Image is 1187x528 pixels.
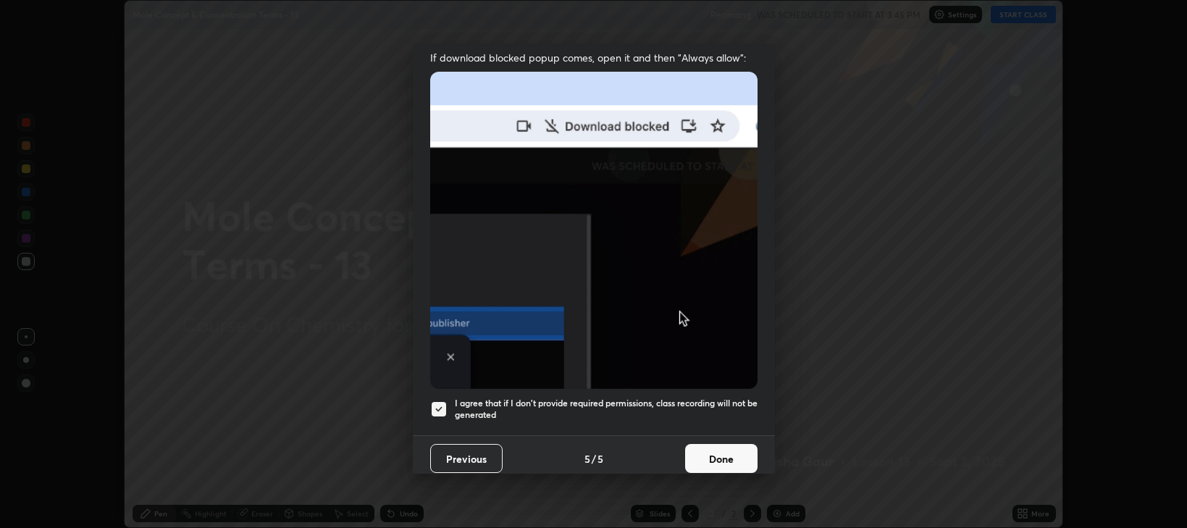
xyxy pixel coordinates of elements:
[430,72,758,388] img: downloads-permission-blocked.gif
[430,444,503,473] button: Previous
[584,451,590,466] h4: 5
[592,451,596,466] h4: /
[430,51,758,64] span: If download blocked popup comes, open it and then "Always allow":
[455,398,758,420] h5: I agree that if I don't provide required permissions, class recording will not be generated
[685,444,758,473] button: Done
[597,451,603,466] h4: 5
